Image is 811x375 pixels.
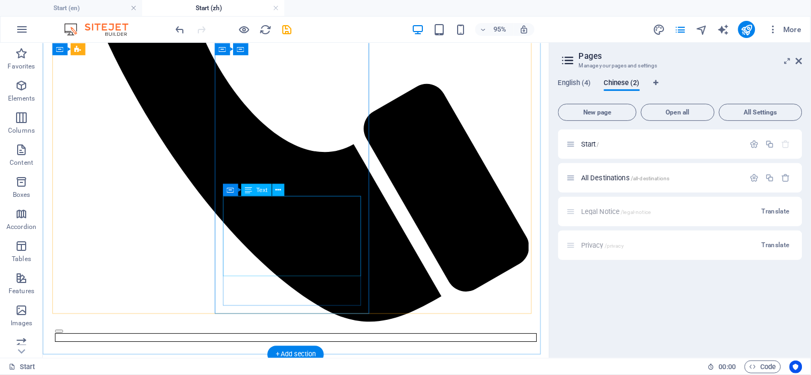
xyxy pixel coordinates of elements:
p: Features [9,287,34,295]
button: design [653,23,666,36]
h3: Manage your pages and settings [579,61,781,71]
button: save [281,23,293,36]
button: Translate [758,236,794,254]
h4: Start (zh) [142,2,284,14]
span: Translate [762,207,790,216]
button: pages [674,23,687,36]
div: Language Tabs [558,79,802,100]
div: Start/ [578,141,745,148]
i: Reload page [260,24,272,36]
span: All Settings [724,109,798,116]
div: Remove [782,173,791,182]
button: undo [174,23,187,36]
button: navigator [696,23,708,36]
span: Open all [646,109,710,116]
button: publish [738,21,755,38]
div: Duplicate [766,140,775,149]
div: The startpage cannot be deleted [782,140,791,149]
p: Content [10,158,33,167]
h6: Session time [708,361,736,373]
button: text_generator [717,23,730,36]
p: Images [11,319,33,327]
div: Duplicate [766,173,775,182]
button: Translate [758,203,794,220]
i: Pages (Ctrl+Alt+S) [674,24,686,36]
span: Code [750,361,776,373]
span: Translate [762,241,790,249]
span: Click to open page [581,140,599,148]
h6: 95% [491,23,508,36]
i: On resize automatically adjust zoom level to fit chosen device. [519,25,529,34]
div: + Add section [268,346,324,363]
p: Accordion [6,223,36,231]
div: All Destinations/all-destinations [578,174,745,181]
button: More [764,21,806,38]
p: Favorites [7,62,35,71]
span: / [597,142,599,148]
p: Boxes [13,190,30,199]
p: Columns [8,126,35,135]
button: 95% [475,23,513,36]
button: New page [558,104,637,121]
p: Elements [8,94,35,103]
i: Save (Ctrl+S) [281,24,293,36]
i: AI Writer [717,24,729,36]
a: Click to cancel selection. Double-click to open Pages [9,361,35,373]
i: Design (Ctrl+Alt+Y) [653,24,665,36]
button: Code [745,361,781,373]
span: Text [257,187,268,193]
h2: Pages [579,51,802,61]
span: English (4) [558,76,591,91]
div: Settings [750,140,759,149]
i: Undo: Change link (Ctrl+Z) [174,24,187,36]
span: 00 00 [719,361,736,373]
div: Settings [750,173,759,182]
button: All Settings [719,104,802,121]
i: Publish [740,24,753,36]
span: : [727,363,728,371]
span: New page [563,109,632,116]
button: Click here to leave preview mode and continue editing [238,23,251,36]
button: reload [259,23,272,36]
button: Usercentrics [790,361,802,373]
span: /all-destinations [631,175,669,181]
span: Click to open page [581,174,670,182]
img: Editor Logo [61,23,142,36]
i: Navigator [696,24,708,36]
span: Chinese (2) [604,76,640,91]
p: Tables [12,255,31,263]
span: More [768,24,802,35]
button: Open all [641,104,715,121]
